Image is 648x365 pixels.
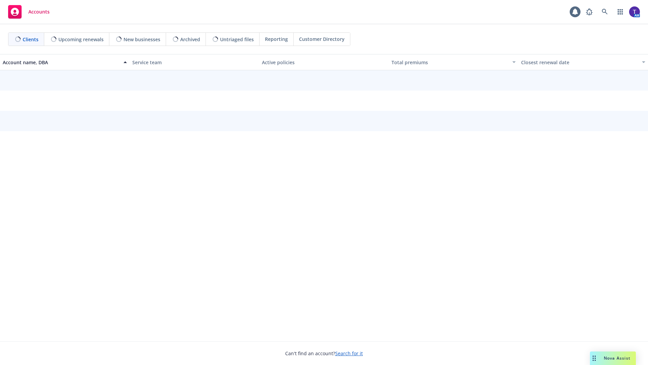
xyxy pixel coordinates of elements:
[180,36,200,43] span: Archived
[28,9,50,15] span: Accounts
[124,36,160,43] span: New businesses
[583,5,596,19] a: Report a Bug
[285,350,363,357] span: Can't find an account?
[389,54,518,70] button: Total premiums
[590,351,598,365] div: Drag to move
[23,36,38,43] span: Clients
[614,5,627,19] a: Switch app
[629,6,640,17] img: photo
[521,59,638,66] div: Closest renewal date
[259,54,389,70] button: Active policies
[518,54,648,70] button: Closest renewal date
[132,59,256,66] div: Service team
[220,36,254,43] span: Untriaged files
[299,35,345,43] span: Customer Directory
[58,36,104,43] span: Upcoming renewals
[598,5,612,19] a: Search
[590,351,636,365] button: Nova Assist
[391,59,508,66] div: Total premiums
[262,59,386,66] div: Active policies
[3,59,119,66] div: Account name, DBA
[5,2,52,21] a: Accounts
[130,54,259,70] button: Service team
[265,35,288,43] span: Reporting
[335,350,363,357] a: Search for it
[604,355,630,361] span: Nova Assist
